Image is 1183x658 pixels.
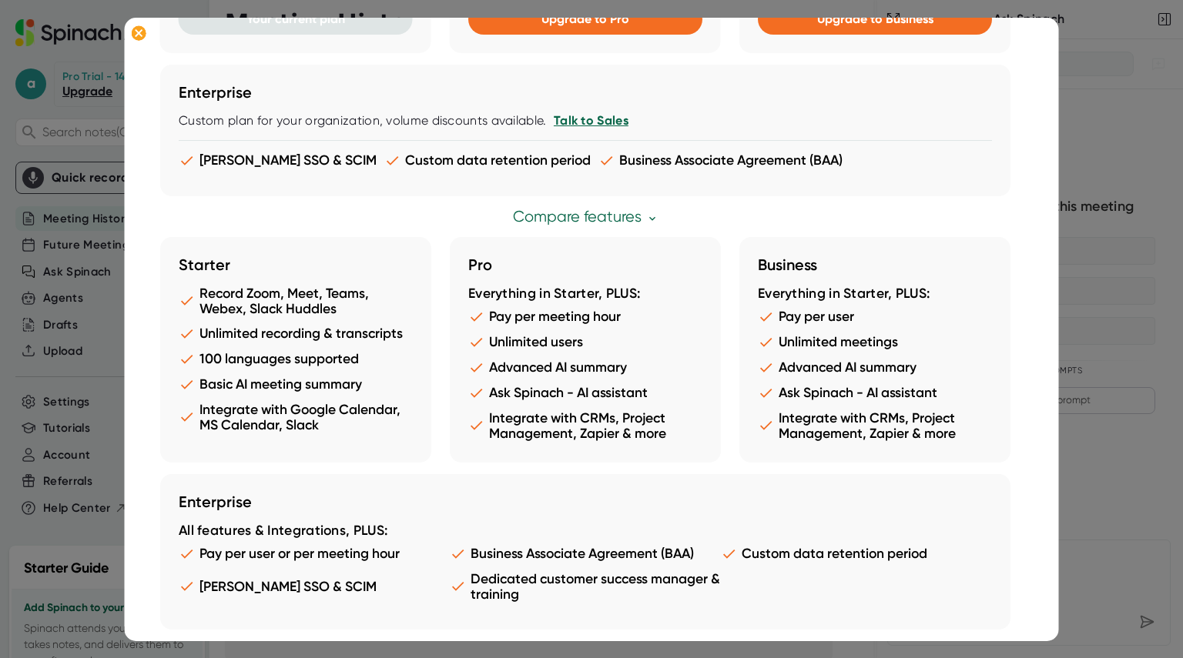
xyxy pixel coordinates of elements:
span: Your current plan [246,12,345,26]
button: Upgrade to Pro [468,4,702,35]
button: Upgrade to Business [758,4,992,35]
li: Pay per user [758,309,992,325]
h3: Business [758,256,992,274]
li: Integrate with CRMs, Project Management, Zapier & more [758,410,992,441]
div: Custom plan for your organization, volume discounts available. [179,113,992,129]
li: Advanced AI summary [468,359,702,376]
li: 100 languages supported [179,351,413,367]
li: [PERSON_NAME] SSO & SCIM [179,571,450,602]
div: All features & Integrations, PLUS: [179,523,992,539]
li: Pay per user or per meeting hour [179,546,450,562]
li: Unlimited users [468,334,702,350]
li: Advanced AI summary [758,359,992,376]
li: Basic AI meeting summary [179,376,413,392]
li: Pay per meeting hour [468,309,702,325]
li: Custom data retention period [721,546,992,562]
li: Business Associate Agreement (BAA) [450,546,721,562]
li: Ask Spinach - AI assistant [758,385,992,401]
h3: Enterprise [179,83,992,102]
a: Talk to Sales [553,113,628,128]
li: Ask Spinach - AI assistant [468,385,702,401]
li: Record Zoom, Meet, Teams, Webex, Slack Huddles [179,286,413,316]
span: Upgrade to Business [816,12,933,26]
li: Custom data retention period [384,152,591,169]
h3: Starter [179,256,413,274]
li: Unlimited recording & transcripts [179,326,413,342]
span: Upgrade to Pro [541,12,629,26]
li: Integrate with CRMs, Project Management, Zapier & more [468,410,702,441]
button: Your current plan [179,4,413,35]
a: Compare features [512,208,658,225]
li: Dedicated customer success manager & training [450,571,721,602]
li: Unlimited meetings [758,334,992,350]
h3: Enterprise [179,493,992,511]
div: Everything in Starter, PLUS: [468,286,702,302]
li: [PERSON_NAME] SSO & SCIM [179,152,377,169]
div: Everything in Starter, PLUS: [758,286,992,302]
li: Integrate with Google Calendar, MS Calendar, Slack [179,402,413,433]
li: Business Associate Agreement (BAA) [598,152,843,169]
h3: Pro [468,256,702,274]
